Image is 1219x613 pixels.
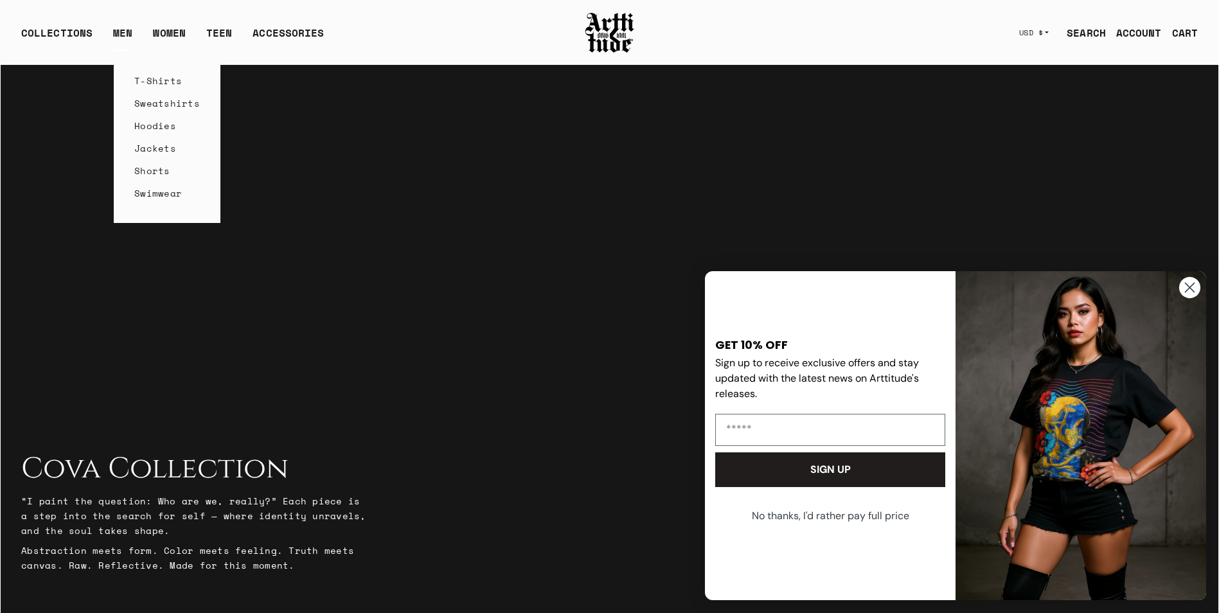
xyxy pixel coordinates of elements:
img: Arttitude [584,11,636,55]
a: Open cart [1162,20,1198,46]
button: Close dialog [1179,276,1201,299]
img: 88b40c6e-4fbe-451e-b692-af676383430e.jpeg [956,271,1206,600]
div: COLLECTIONS [21,25,93,51]
p: Abstraction meets form. Color meets feeling. Truth meets canvas. Raw. Reflective. Made for this m... [21,543,368,573]
ul: Main navigation [11,25,334,51]
a: SEARCH [1056,20,1106,46]
span: Sign up to receive exclusive offers and stay updated with the latest news on Arttitude's releases. [715,356,919,400]
a: Swimwear [134,182,200,204]
p: “I paint the question: Who are we, really?” Each piece is a step into the search for self — where... [21,493,368,538]
div: CART [1172,25,1198,40]
a: T-Shirts [134,69,200,92]
button: SIGN UP [715,452,945,487]
button: No thanks, I'd rather pay full price [714,500,947,532]
a: Jackets [134,137,200,159]
a: ACCOUNT [1106,20,1162,46]
h2: Cova Collection [21,452,368,486]
a: Hoodies [134,114,200,137]
a: WOMEN [153,25,186,51]
input: Email [715,414,945,446]
span: USD $ [1019,28,1044,38]
div: ACCESSORIES [253,25,324,51]
a: TEEN [206,25,232,51]
a: Shorts [134,159,200,182]
span: GET 10% OFF [715,337,788,353]
a: MEN [113,25,132,51]
a: Sweatshirts [134,92,200,114]
button: USD $ [1011,19,1057,47]
div: FLYOUT Form [692,258,1219,613]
